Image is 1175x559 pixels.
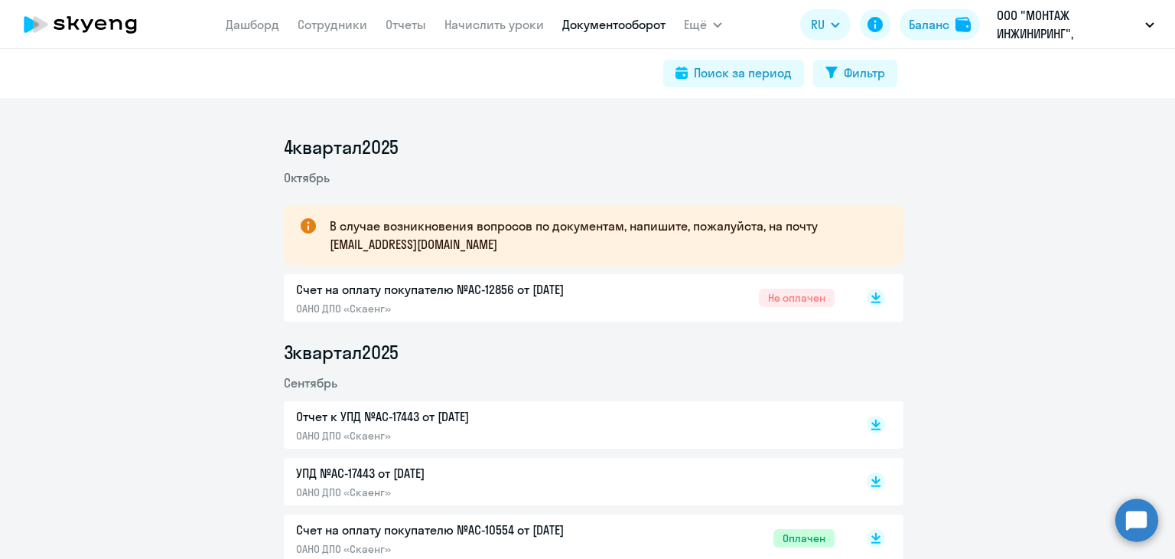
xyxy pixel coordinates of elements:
a: Отчеты [386,17,426,32]
button: ООО "МОНТАЖ ИНЖИНИРИНГ", Предоплата [989,6,1162,43]
span: RU [811,15,825,34]
button: Балансbalance [900,9,980,40]
a: Счет на оплату покупателю №AC-12856 от [DATE]ОАНО ДПО «Скаенг»Не оплачен [296,280,835,315]
a: Счет на оплату покупателю №AC-10554 от [DATE]ОАНО ДПО «Скаенг»Оплачен [296,521,835,556]
a: Отчет к УПД №AC-17443 от [DATE]ОАНО ДПО «Скаенг» [296,407,835,443]
div: Фильтр [844,64,885,82]
p: ОАНО ДПО «Скаенг» [296,542,617,556]
button: Поиск за период [663,60,804,87]
p: В случае возникновения вопросов по документам, напишите, пожалуйста, на почту [EMAIL_ADDRESS][DOM... [330,217,876,253]
li: 4 квартал 2025 [284,135,903,159]
span: Не оплачен [759,289,835,307]
p: Счет на оплату покупателю №AC-12856 от [DATE] [296,280,617,299]
button: Ещё [684,9,722,40]
p: ОАНО ДПО «Скаенг» [296,302,617,315]
img: balance [955,17,971,32]
button: RU [800,9,851,40]
div: Поиск за период [694,64,792,82]
span: Ещё [684,15,707,34]
a: УПД №AC-17443 от [DATE]ОАНО ДПО «Скаенг» [296,464,835,499]
div: Баланс [909,15,949,34]
a: Документооборот [562,17,666,32]
li: 3 квартал 2025 [284,340,903,364]
p: ООО "МОНТАЖ ИНЖИНИРИНГ", Предоплата [997,6,1139,43]
p: ОАНО ДПО «Скаенг» [296,485,617,499]
p: ОАНО ДПО «Скаенг» [296,429,617,443]
span: Октябрь [284,170,330,185]
p: УПД №AC-17443 от [DATE] [296,464,617,482]
a: Дашборд [226,17,279,32]
p: Отчет к УПД №AC-17443 от [DATE] [296,407,617,426]
a: Начислить уроки [444,17,544,32]
a: Сотрудники [298,17,367,32]
button: Фильтр [813,60,897,87]
span: Сентябрь [284,375,337,391]
span: Оплачен [773,529,835,548]
p: Счет на оплату покупателю №AC-10554 от [DATE] [296,521,617,539]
